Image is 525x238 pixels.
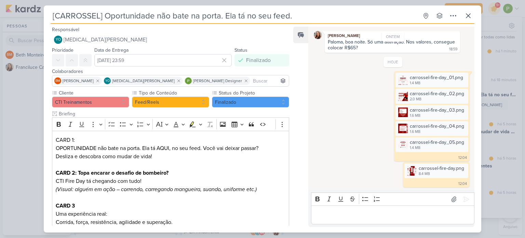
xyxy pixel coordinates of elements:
[398,108,408,117] img: 0BymTpCjSe0BxPM8k3RLvanUSNwkSOPPVa4Ti20J.png
[56,210,285,226] p: Uma experiência real: Corrida, força, resistência, agilidade e superação.
[56,169,285,185] p: CTI Fire Day tá chegando com tudo!
[185,77,192,84] img: Paloma Paixão Designer
[398,124,408,133] img: bhvztEkJxXZVPcxKoPPpzYb2gEBXbQhzRtPkmxLw.png
[234,47,247,53] label: Status
[311,192,474,206] div: Editor toolbar
[314,31,322,39] img: Franciluce Carvalho
[326,32,459,39] div: [PERSON_NAME]
[55,79,60,83] p: BM
[112,78,175,84] span: [MEDICAL_DATA][PERSON_NAME]
[252,77,287,85] input: Buscar
[328,39,456,51] div: Paloma, boa noite. Só uma alteração. Nos valores, consegue colocar R$65?
[57,110,289,117] input: Texto sem título
[410,80,463,86] div: 1.4 MB
[138,89,209,97] label: Tipo de Conteúdo
[52,47,73,53] label: Prioridade
[410,139,464,146] div: carrossel-fire-day_05.png
[94,47,129,53] label: Data de Entrega
[395,89,468,103] div: carrossel-fire-day_02.png
[56,38,61,42] p: YO
[311,205,474,224] div: Editor editing area: main
[410,107,464,114] div: carrossel-fire-day_03.png
[410,97,464,102] div: 2.0 MB
[395,73,468,87] div: carrossel-fire-day_01.png
[51,10,418,22] input: Kard Sem Título
[458,181,467,187] div: 12:04
[132,97,209,108] button: Feed/Reels
[56,144,285,152] p: OPORTUNIDADE não bate na porta. Ela tá AQUI, no seu feed. Você vai deixar passar?
[458,155,467,161] div: 12:04
[419,171,464,177] div: 8.4 MB
[63,78,94,84] span: [PERSON_NAME]
[52,117,289,131] div: Editor toolbar
[395,121,468,136] div: carrossel-fire-day_04.png
[410,90,464,97] div: carrossel-fire-day_02.png
[52,68,289,75] div: Colaboradores
[104,77,111,84] div: Yasmin Oliveira
[410,123,464,130] div: carrossel-fire-day_04.png
[52,97,129,108] button: CTI Treinamentos
[398,75,408,85] img: akmopIoqch25uVsVgRasdkQyZm19SU0XTG9YObcj.png
[410,74,463,81] div: carrossel-fire-day_01.png
[419,165,464,172] div: carrossel-fire-day.png
[52,27,79,33] label: Responsável
[56,186,257,193] i: (Visual: alguém em ação – correndo, carregando mangueira, suando, uniforme etc.)
[105,79,110,83] p: YO
[54,36,62,44] div: Yasmin Oliveira
[407,166,417,176] img: Dy7fb3ETQvtqgGofEaiEk5zt7SbkMWUeb3fjEAJH.png
[410,129,464,135] div: 1.6 MB
[218,89,289,97] label: Status do Projeto
[52,34,289,46] button: YO [MEDICAL_DATA][PERSON_NAME]
[449,47,457,52] div: 18:59
[246,56,271,64] div: Finalizado
[410,145,464,151] div: 1.4 MB
[395,137,468,152] div: carrossel-fire-day_05.png
[56,202,75,209] strong: CARD 3
[398,91,408,101] img: Lv2nIG1idJIlnHJN6D83qwugMZuDOrnXByq8eGBQ.png
[56,136,285,144] p: CARD 1:
[398,140,408,149] img: mun4lB7hMz88vNJBcRp4tIoKH2Ss52JM9SeookG6.png
[234,54,289,66] button: Finalizado
[410,113,464,118] div: 1.6 MB
[395,105,468,120] div: carrossel-fire-day_03.png
[94,54,232,66] input: Select a date
[193,78,242,84] span: [PERSON_NAME] Designer
[54,77,61,84] div: Beth Monteiro
[64,36,147,44] span: [MEDICAL_DATA][PERSON_NAME]
[404,163,468,178] div: carrossel-fire-day.png
[56,152,285,161] p: Desliza e descobra como mudar de vida!
[56,170,169,176] strong: CARD 2: Topa encarar o desafio de bombeiro?
[212,97,289,108] button: Finalizado
[58,89,129,97] label: Cliente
